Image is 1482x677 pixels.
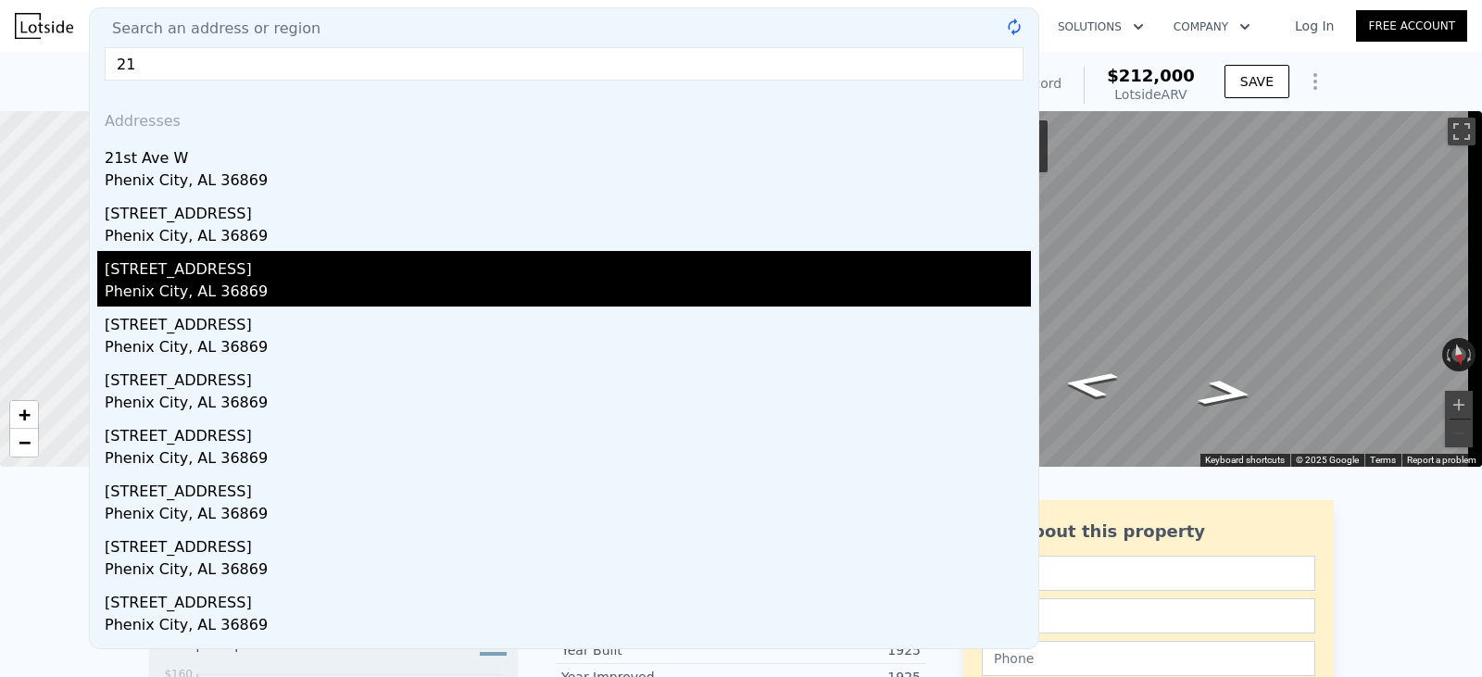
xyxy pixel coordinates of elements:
[105,47,1024,81] input: Enter an address, city, region, neighborhood or zip code
[1273,17,1356,35] a: Log In
[160,635,333,665] div: Price per Square Foot
[1356,10,1467,42] a: Free Account
[105,447,1031,473] div: Phenix City, AL 36869
[19,403,31,426] span: +
[105,392,1031,418] div: Phenix City, AL 36869
[105,640,1031,670] div: [STREET_ADDRESS]
[105,140,1031,169] div: 21st Ave W
[561,641,741,659] div: Year Built
[105,558,1031,584] div: Phenix City, AL 36869
[1205,454,1285,467] button: Keyboard shortcuts
[105,418,1031,447] div: [STREET_ADDRESS]
[1445,391,1473,419] button: Zoom in
[1297,63,1334,100] button: Show Options
[105,362,1031,392] div: [STREET_ADDRESS]
[1449,337,1469,372] button: Reset the view
[105,614,1031,640] div: Phenix City, AL 36869
[19,431,31,454] span: −
[741,641,921,659] div: 1925
[848,111,1482,467] div: Map
[982,641,1315,676] input: Phone
[1038,365,1142,405] path: Go East, Upton Ave
[105,251,1031,281] div: [STREET_ADDRESS]
[105,503,1031,529] div: Phenix City, AL 36869
[1370,455,1396,465] a: Terms
[1159,10,1265,44] button: Company
[1107,66,1195,85] span: $212,000
[1174,373,1278,413] path: Go Northwest, Upton Ave
[848,111,1482,467] div: Street View
[97,95,1031,140] div: Addresses
[105,336,1031,362] div: Phenix City, AL 36869
[982,598,1315,633] input: Email
[105,169,1031,195] div: Phenix City, AL 36869
[15,13,73,39] img: Lotside
[105,281,1031,307] div: Phenix City, AL 36869
[1448,118,1476,145] button: Toggle fullscreen view
[1043,10,1159,44] button: Solutions
[982,556,1315,591] input: Name
[97,18,320,40] span: Search an address or region
[105,195,1031,225] div: [STREET_ADDRESS]
[982,519,1315,545] div: Ask about this property
[10,429,38,457] a: Zoom out
[1296,455,1359,465] span: © 2025 Google
[10,401,38,429] a: Zoom in
[1407,455,1476,465] a: Report a problem
[1107,85,1195,104] div: Lotside ARV
[105,529,1031,558] div: [STREET_ADDRESS]
[105,307,1031,336] div: [STREET_ADDRESS]
[1225,65,1289,98] button: SAVE
[105,473,1031,503] div: [STREET_ADDRESS]
[1442,338,1452,371] button: Rotate counterclockwise
[105,225,1031,251] div: Phenix City, AL 36869
[1466,338,1476,371] button: Rotate clockwise
[105,584,1031,614] div: [STREET_ADDRESS]
[1445,420,1473,447] button: Zoom out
